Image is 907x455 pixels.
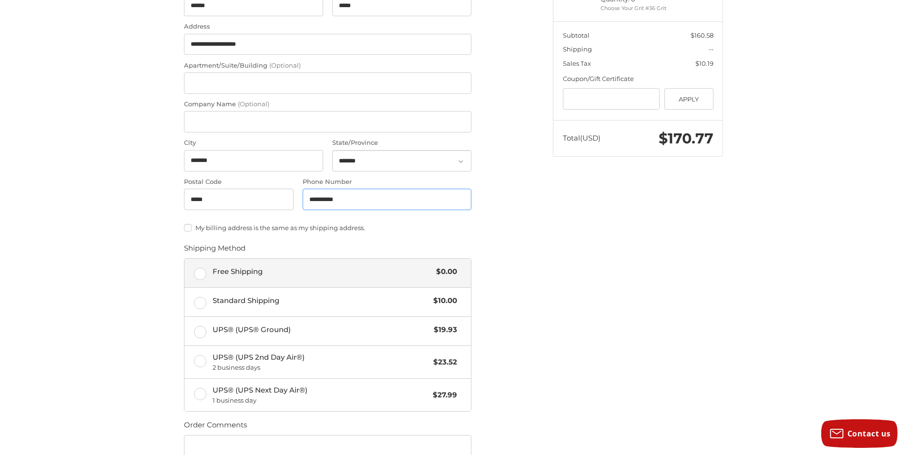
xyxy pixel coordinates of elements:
[563,45,592,53] span: Shipping
[303,177,471,187] label: Phone Number
[563,133,601,142] span: Total (USD)
[184,243,245,258] legend: Shipping Method
[601,4,673,12] li: Choose Your Grit #36 Grit
[213,295,429,306] span: Standard Shipping
[563,31,590,39] span: Subtotal
[213,396,428,405] span: 1 business day
[184,138,323,148] label: City
[184,224,471,232] label: My billing address is the same as my shipping address.
[428,295,457,306] span: $10.00
[184,100,471,109] label: Company Name
[184,420,247,435] legend: Order Comments
[847,428,891,439] span: Contact us
[691,31,713,39] span: $160.58
[431,266,457,277] span: $0.00
[659,130,713,147] span: $170.77
[238,100,269,108] small: (Optional)
[184,177,294,187] label: Postal Code
[184,61,471,71] label: Apartment/Suite/Building
[269,61,301,69] small: (Optional)
[709,45,713,53] span: --
[213,324,429,335] span: UPS® (UPS® Ground)
[213,363,429,373] span: 2 business days
[184,22,471,31] label: Address
[332,138,471,148] label: State/Province
[563,74,713,84] div: Coupon/Gift Certificate
[563,60,591,67] span: Sales Tax
[695,60,713,67] span: $10.19
[821,419,897,448] button: Contact us
[213,352,429,372] span: UPS® (UPS 2nd Day Air®)
[664,88,713,110] button: Apply
[428,390,457,401] span: $27.99
[213,385,428,405] span: UPS® (UPS Next Day Air®)
[429,324,457,335] span: $19.93
[213,266,432,277] span: Free Shipping
[563,88,660,110] input: Gift Certificate or Coupon Code
[428,357,457,368] span: $23.52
